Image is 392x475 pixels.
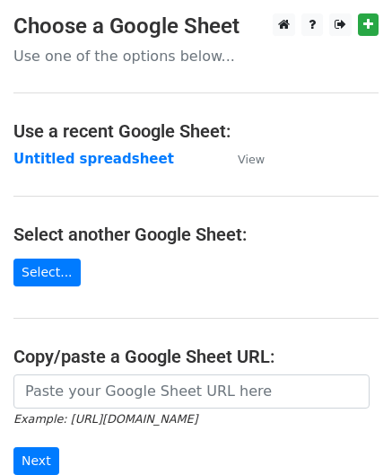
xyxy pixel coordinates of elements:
a: Untitled spreadsheet [13,151,174,167]
a: Select... [13,259,81,286]
input: Paste your Google Sheet URL here [13,374,370,409]
h3: Choose a Google Sheet [13,13,379,40]
small: View [238,153,265,166]
input: Next [13,447,59,475]
a: View [220,151,265,167]
small: Example: [URL][DOMAIN_NAME] [13,412,197,426]
h4: Copy/paste a Google Sheet URL: [13,346,379,367]
h4: Select another Google Sheet: [13,224,379,245]
p: Use one of the options below... [13,47,379,66]
h4: Use a recent Google Sheet: [13,120,379,142]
